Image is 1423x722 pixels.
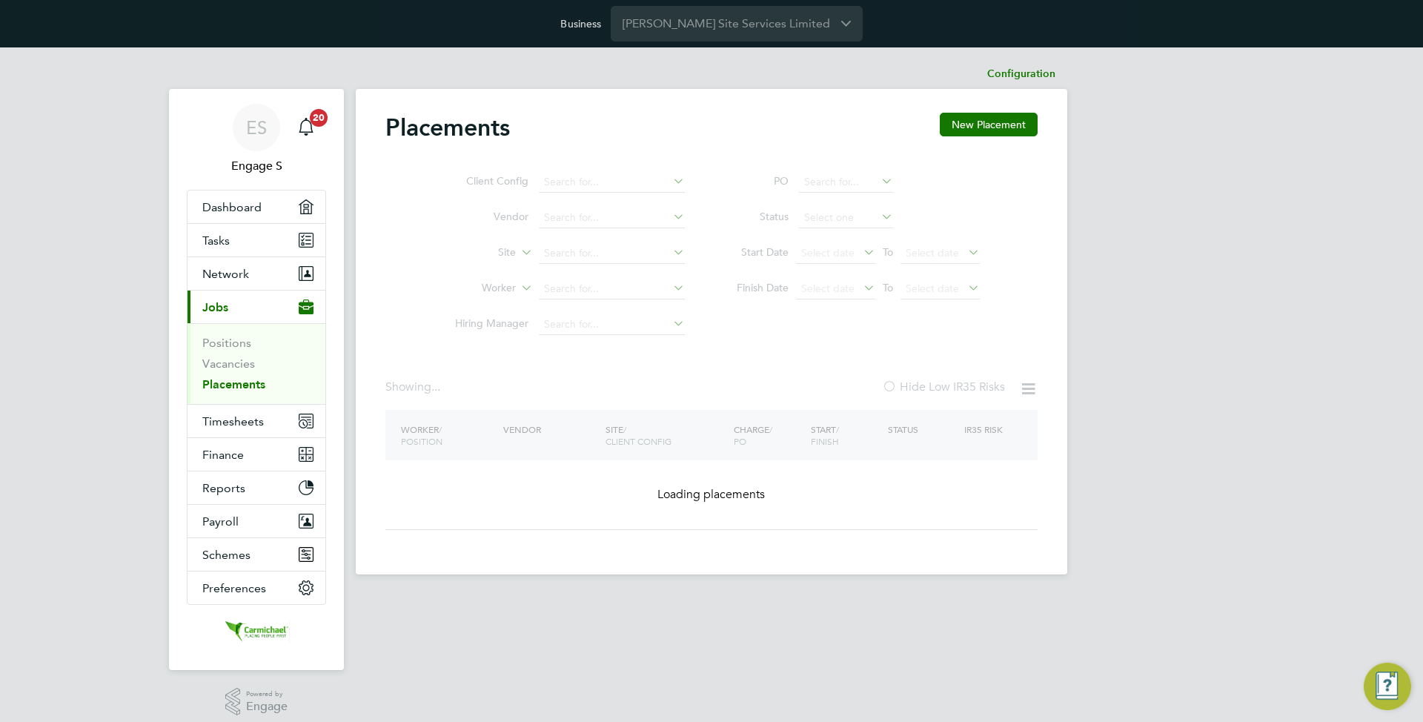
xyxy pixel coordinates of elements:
[202,200,262,214] span: Dashboard
[188,471,325,504] button: Reports
[202,300,228,314] span: Jobs
[246,701,288,713] span: Engage
[187,157,326,175] span: Engage S
[188,538,325,571] button: Schemes
[202,336,251,350] a: Positions
[188,572,325,604] button: Preferences
[310,109,328,127] span: 20
[202,357,255,371] a: Vacancies
[202,267,249,281] span: Network
[246,688,288,701] span: Powered by
[202,514,239,529] span: Payroll
[431,380,440,394] span: ...
[246,118,267,137] span: ES
[225,688,288,716] a: Powered byEngage
[385,380,443,395] div: Showing
[202,448,244,462] span: Finance
[202,481,245,495] span: Reports
[188,291,325,323] button: Jobs
[188,438,325,471] button: Finance
[202,414,264,428] span: Timesheets
[1364,663,1411,710] button: Engage Resource Center
[882,380,1005,394] label: Hide Low IR35 Risks
[385,113,510,142] h2: Placements
[223,620,290,643] img: carmichael-logo-retina.png
[188,405,325,437] button: Timesheets
[987,59,1055,89] li: Configuration
[187,104,326,175] a: ESEngage S
[188,505,325,537] button: Payroll
[188,191,325,223] a: Dashboard
[202,234,230,248] span: Tasks
[560,17,601,30] label: Business
[169,89,344,670] nav: Main navigation
[291,104,321,151] a: 20
[188,224,325,256] a: Tasks
[940,113,1038,136] button: New Placement
[202,581,266,595] span: Preferences
[188,323,325,404] div: Jobs
[202,548,251,562] span: Schemes
[188,257,325,290] button: Network
[202,377,265,391] a: Placements
[187,620,326,643] a: Go to home page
